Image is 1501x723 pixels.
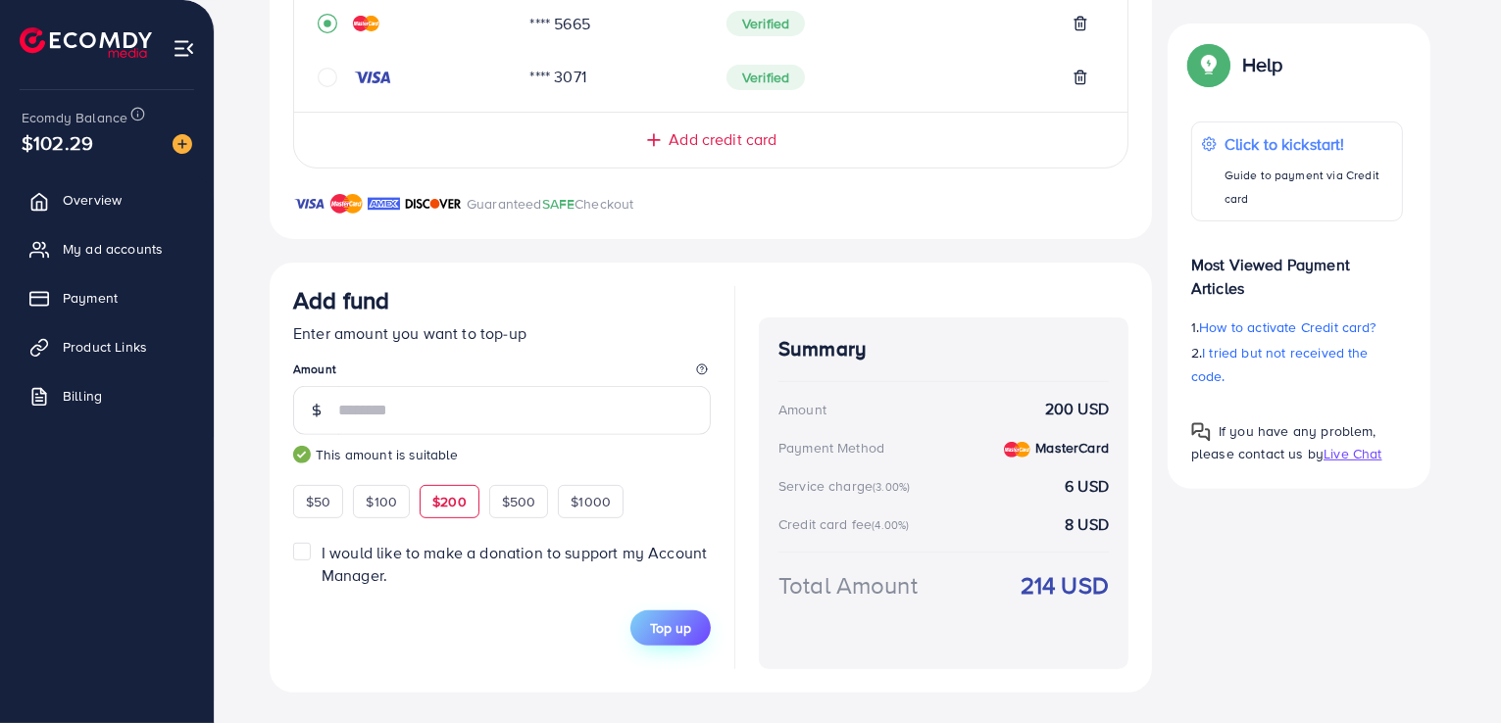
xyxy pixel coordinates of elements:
span: Top up [650,618,691,638]
a: Payment [15,278,199,317]
img: menu [173,37,195,60]
p: Most Viewed Payment Articles [1191,237,1403,300]
span: $102.29 [22,128,93,157]
span: How to activate Credit card? [1199,317,1376,337]
span: Payment [63,288,118,308]
span: Product Links [63,337,147,357]
p: Help [1242,53,1283,76]
strong: 8 USD [1065,513,1109,536]
img: brand [405,192,462,216]
img: brand [330,192,363,216]
strong: 214 USD [1021,568,1109,602]
span: Live Chat [1324,444,1381,463]
span: Verified [726,11,805,36]
strong: MasterCard [1035,438,1109,458]
svg: record circle [318,14,337,33]
span: Add credit card [669,128,776,151]
small: (3.00%) [873,479,910,495]
img: credit [353,16,379,31]
img: image [173,134,192,154]
button: Top up [630,610,711,646]
a: Billing [15,376,199,415]
img: Popup guide [1191,47,1226,82]
p: 1. [1191,315,1403,339]
span: Overview [63,190,122,210]
a: Overview [15,180,199,219]
span: $1000 [571,492,611,511]
small: (4.00%) [872,517,909,533]
span: If you have any problem, please contact us by [1191,421,1376,463]
h3: Add fund [293,286,389,314]
p: Guaranteed Checkout [467,192,634,216]
h4: Summary [778,337,1109,361]
p: Guide to payment via Credit card [1225,164,1392,211]
a: Product Links [15,327,199,366]
span: $200 [432,492,467,511]
img: logo [20,27,152,58]
span: Ecomdy Balance [22,108,127,127]
span: $50 [306,492,330,511]
legend: Amount [293,361,711,385]
div: Total Amount [778,568,918,602]
div: Credit card fee [778,514,916,534]
p: 2. [1191,341,1403,388]
strong: 200 USD [1045,398,1109,420]
img: credit [353,70,392,85]
iframe: Chat [1418,635,1486,708]
div: Payment Method [778,438,884,458]
a: My ad accounts [15,229,199,268]
span: Billing [63,386,102,406]
div: Service charge [778,476,916,496]
div: Amount [778,400,826,419]
small: This amount is suitable [293,445,711,464]
span: My ad accounts [63,239,163,259]
img: credit [1004,442,1030,458]
span: Verified [726,65,805,90]
img: guide [293,446,311,463]
img: Popup guide [1191,422,1211,442]
span: $500 [502,492,536,511]
span: I would like to make a donation to support my Account Manager. [322,542,707,586]
p: Click to kickstart! [1225,132,1392,156]
span: $100 [366,492,397,511]
p: Enter amount you want to top-up [293,321,711,345]
strong: 6 USD [1065,475,1109,498]
img: brand [368,192,400,216]
span: SAFE [542,194,575,214]
img: brand [293,192,325,216]
span: I tried but not received the code. [1191,343,1369,386]
svg: circle [318,68,337,87]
